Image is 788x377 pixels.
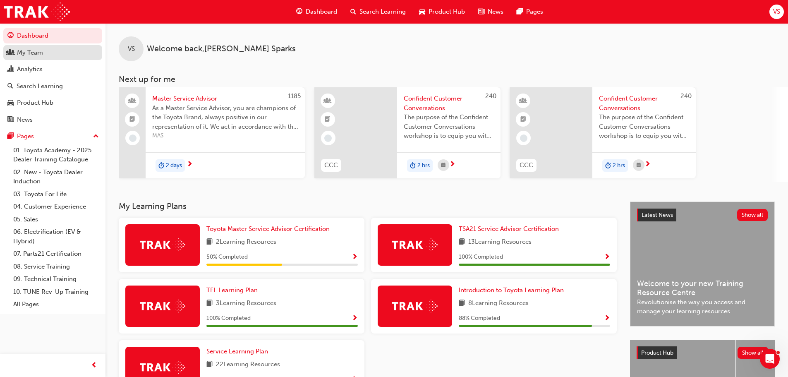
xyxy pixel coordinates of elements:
a: My Team [3,45,102,60]
span: Product Hub [429,7,465,17]
div: Pages [17,132,34,141]
span: booktick-icon [325,114,331,125]
a: Analytics [3,62,102,77]
span: The purpose of the Confident Customer Conversations workshop is to equip you with tools to commun... [404,113,494,141]
button: Show all [738,347,769,359]
a: Latest NewsShow all [637,209,768,222]
span: prev-icon [91,360,97,371]
span: Dashboard [306,7,337,17]
a: 04. Customer Experience [10,200,102,213]
span: Service Learning Plan [206,348,268,355]
a: 05. Sales [10,213,102,226]
span: Master Service Advisor [152,94,298,103]
span: Show Progress [604,315,610,322]
span: search-icon [350,7,356,17]
span: Revolutionise the way you access and manage your learning resources. [637,298,768,316]
span: Show Progress [352,254,358,261]
a: 1185Master Service AdvisorAs a Master Service Advisor, you are champions of the Toyota Brand, alw... [119,87,305,178]
span: The purpose of the Confident Customer Conversations workshop is to equip you with tools to commun... [599,113,689,141]
a: 01. Toyota Academy - 2025 Dealer Training Catalogue [10,144,102,166]
button: DashboardMy TeamAnalyticsSearch LearningProduct HubNews [3,26,102,129]
span: 2 Learning Resources [216,237,276,247]
a: 240CCCConfident Customer ConversationsThe purpose of the Confident Customer Conversations worksho... [314,87,501,178]
span: 2 days [166,161,182,170]
span: 2 hrs [613,161,625,170]
span: Product Hub [641,349,673,356]
span: pages-icon [517,7,523,17]
span: 22 Learning Resources [216,360,280,370]
span: next-icon [644,161,651,168]
span: news-icon [7,116,14,124]
span: 100 % Completed [459,252,503,262]
span: calendar-icon [441,160,445,170]
a: Toyota Master Service Advisor Certification [206,224,333,234]
span: duration-icon [410,160,416,171]
img: Trak [140,300,185,312]
img: Trak [4,2,70,21]
a: 08. Service Training [10,260,102,273]
a: Latest NewsShow allWelcome to your new Training Resource CentreRevolutionise the way you access a... [630,202,775,327]
span: 88 % Completed [459,314,500,323]
span: people-icon [129,96,135,106]
a: 09. Technical Training [10,273,102,286]
button: VS [769,5,784,19]
span: 100 % Completed [206,314,251,323]
span: CCC [520,161,533,170]
span: 3 Learning Resources [216,298,276,309]
span: people-icon [7,49,14,57]
span: learningRecordVerb_NONE-icon [129,134,137,142]
a: car-iconProduct Hub [412,3,472,20]
span: Search Learning [359,7,406,17]
span: Toyota Master Service Advisor Certification [206,225,330,233]
span: pages-icon [7,133,14,140]
button: Show Progress [352,252,358,262]
img: Trak [140,238,185,251]
span: Confident Customer Conversations [404,94,494,113]
a: guage-iconDashboard [290,3,344,20]
img: Trak [140,361,185,374]
button: Show all [737,209,768,221]
span: learningRecordVerb_NONE-icon [520,134,527,142]
span: booktick-icon [520,114,526,125]
span: learningResourceType_INSTRUCTOR_LED-icon [520,96,526,106]
span: next-icon [449,161,455,168]
span: Show Progress [604,254,610,261]
a: pages-iconPages [510,3,550,20]
span: book-icon [206,298,213,309]
div: Search Learning [17,82,63,91]
a: 02. New - Toyota Dealer Induction [10,166,102,188]
h3: My Learning Plans [119,202,617,211]
span: car-icon [419,7,425,17]
span: news-icon [478,7,484,17]
span: next-icon [187,161,193,168]
a: search-iconSearch Learning [344,3,412,20]
span: search-icon [7,83,13,90]
span: VS [128,44,135,54]
img: Trak [392,238,438,251]
span: 8 Learning Resources [468,298,529,309]
span: VS [773,7,780,17]
button: Show Progress [604,313,610,324]
span: learningResourceType_INSTRUCTOR_LED-icon [325,96,331,106]
span: calendar-icon [637,160,641,170]
a: Dashboard [3,28,102,43]
span: Welcome to your new Training Resource Centre [637,279,768,298]
span: Welcome back , [PERSON_NAME] Sparks [147,44,296,54]
button: Show Progress [352,313,358,324]
span: 2 hrs [417,161,430,170]
span: up-icon [93,131,99,142]
span: 1185 [288,92,301,100]
button: Show Progress [604,252,610,262]
a: 07. Parts21 Certification [10,247,102,260]
div: News [17,115,33,125]
button: Pages [3,129,102,144]
a: Product Hub [3,95,102,110]
span: learningRecordVerb_NONE-icon [324,134,332,142]
a: TFL Learning Plan [206,286,261,295]
span: Show Progress [352,315,358,322]
span: 240 [485,92,496,100]
span: guage-icon [7,32,14,40]
span: News [488,7,503,17]
span: 50 % Completed [206,252,248,262]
